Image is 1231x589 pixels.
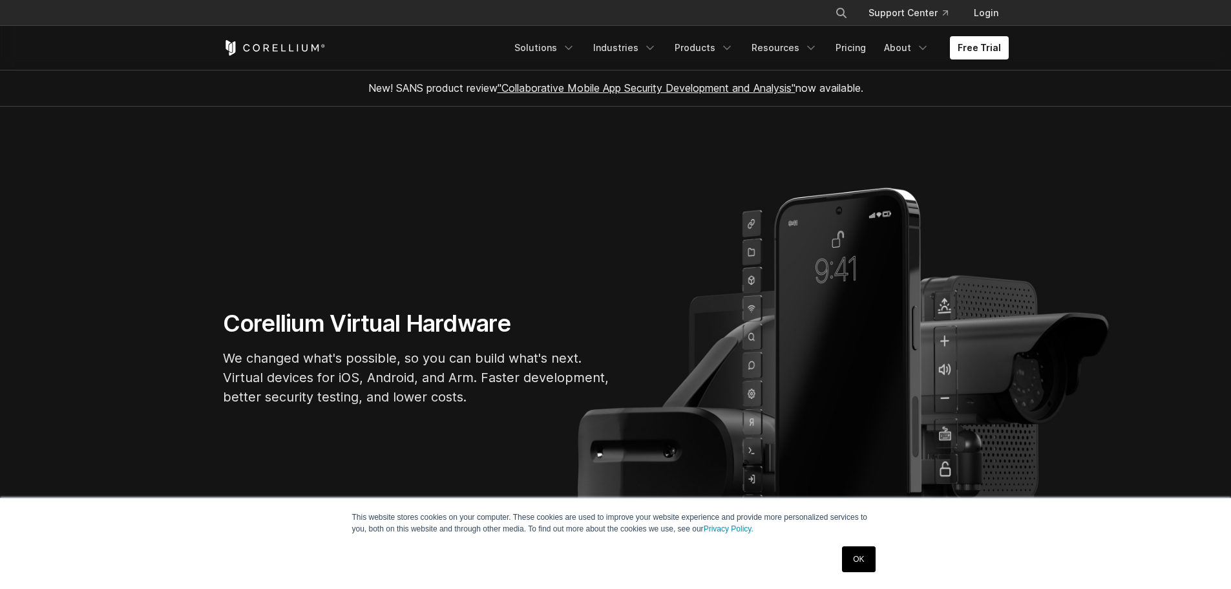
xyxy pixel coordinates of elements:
p: This website stores cookies on your computer. These cookies are used to improve your website expe... [352,511,879,535]
a: Corellium Home [223,40,326,56]
a: Free Trial [950,36,1009,59]
a: Support Center [858,1,958,25]
span: New! SANS product review now available. [368,81,863,94]
p: We changed what's possible, so you can build what's next. Virtual devices for iOS, Android, and A... [223,348,611,407]
a: "Collaborative Mobile App Security Development and Analysis" [498,81,795,94]
button: Search [830,1,853,25]
a: About [876,36,937,59]
div: Navigation Menu [507,36,1009,59]
a: Resources [744,36,825,59]
h1: Corellium Virtual Hardware [223,309,611,338]
a: OK [842,546,875,572]
a: Industries [585,36,664,59]
a: Pricing [828,36,874,59]
a: Products [667,36,741,59]
a: Login [963,1,1009,25]
div: Navigation Menu [819,1,1009,25]
a: Solutions [507,36,583,59]
a: Privacy Policy. [704,524,753,533]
